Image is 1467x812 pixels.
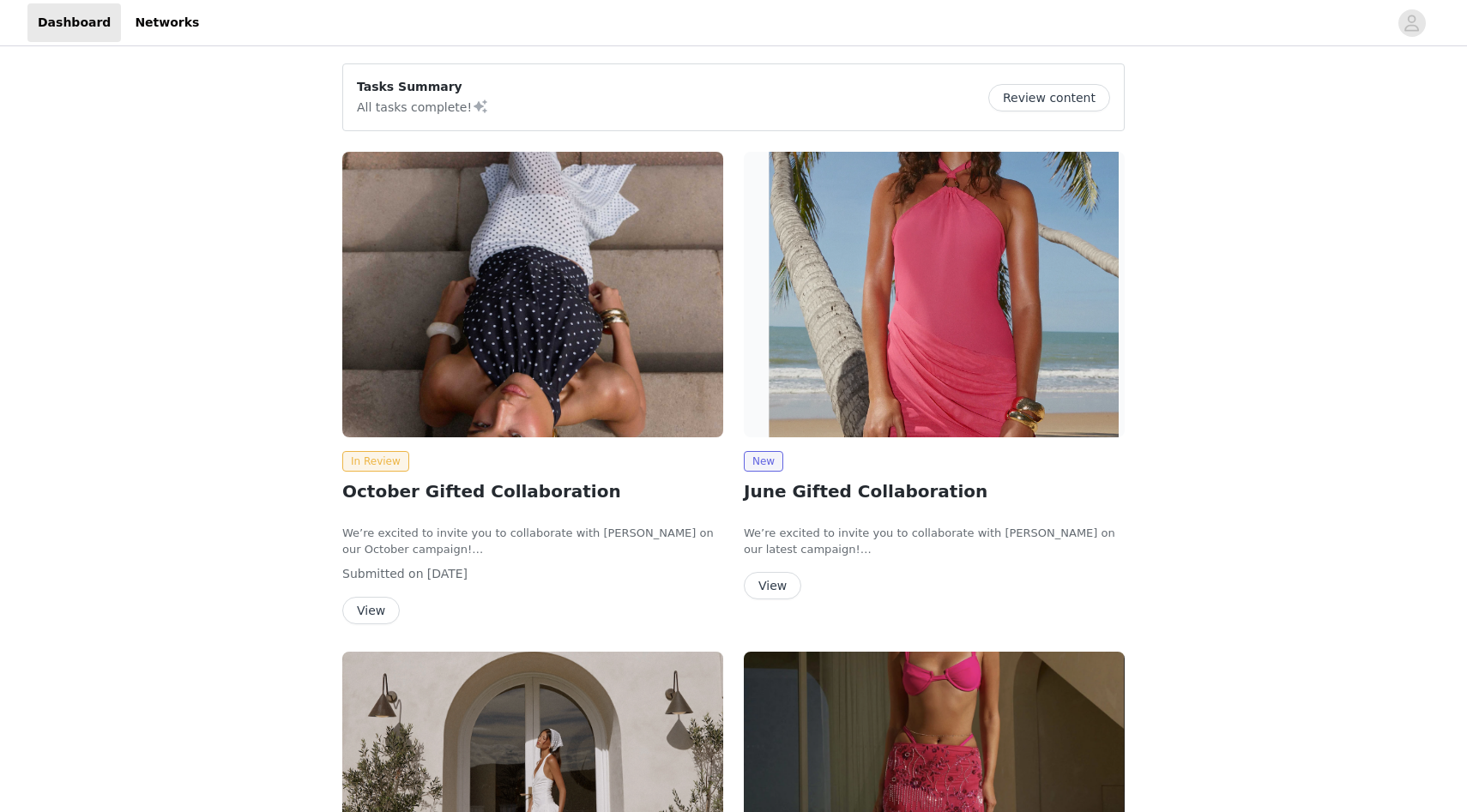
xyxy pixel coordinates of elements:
p: All tasks complete! [357,96,489,117]
img: Peppermayo AUS [744,152,1125,437]
span: Submitted on [342,567,424,580]
h2: October Gifted Collaboration [342,478,723,504]
img: Peppermayo CA [342,152,723,437]
a: View [342,604,400,617]
p: We’re excited to invite you to collaborate with [PERSON_NAME] on our October campaign! [342,525,723,558]
span: [DATE] [427,567,468,580]
span: In Review [342,451,409,472]
div: avatar [1404,9,1420,37]
h2: June Gifted Collaboration [744,478,1125,504]
a: Networks [124,3,209,42]
p: Tasks Summary [357,78,489,96]
a: Dashboard [27,3,121,42]
button: View [342,597,400,624]
span: New [744,451,783,472]
a: View [744,580,801,592]
p: We’re excited to invite you to collaborate with [PERSON_NAME] on our latest campaign! [744,525,1125,558]
button: Review content [988,84,1110,111]
button: View [744,572,801,599]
